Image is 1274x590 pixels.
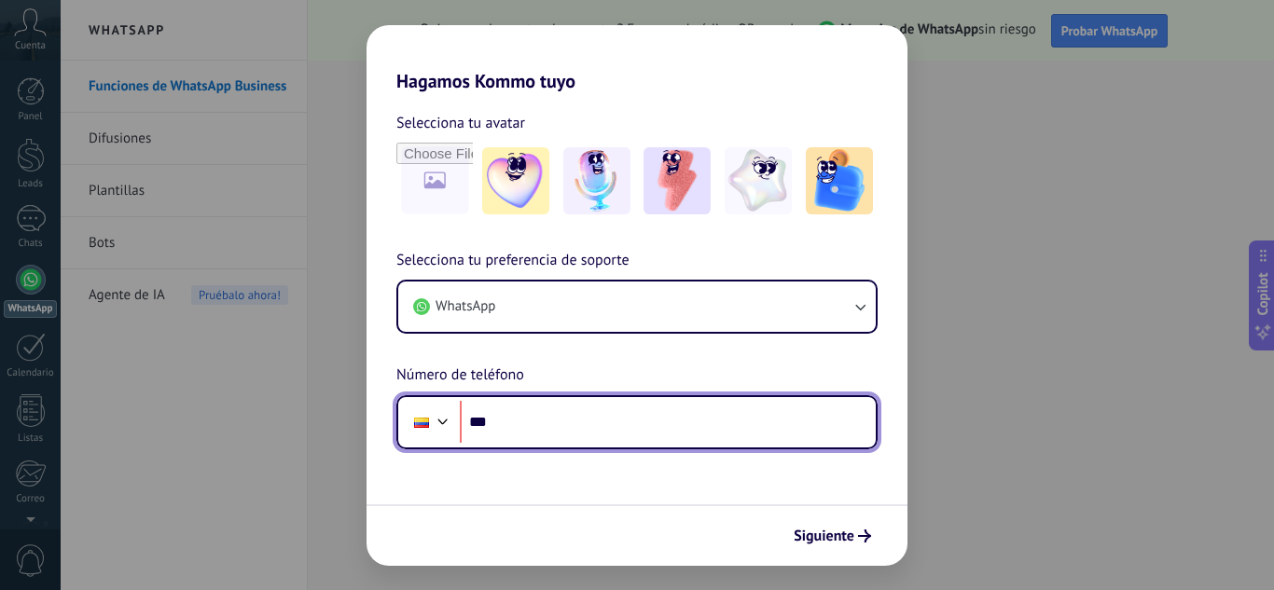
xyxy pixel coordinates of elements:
[398,281,876,332] button: WhatsApp
[482,147,549,214] img: -1.jpeg
[794,529,854,542] span: Siguiente
[396,364,524,388] span: Número de teléfono
[785,520,879,552] button: Siguiente
[396,111,525,135] span: Selecciona tu avatar
[404,403,439,442] div: Colombia: + 57
[396,249,630,273] span: Selecciona tu preferencia de soporte
[644,147,711,214] img: -3.jpeg
[806,147,873,214] img: -5.jpeg
[725,147,792,214] img: -4.jpeg
[367,25,907,92] h2: Hagamos Kommo tuyo
[436,297,495,316] span: WhatsApp
[563,147,630,214] img: -2.jpeg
